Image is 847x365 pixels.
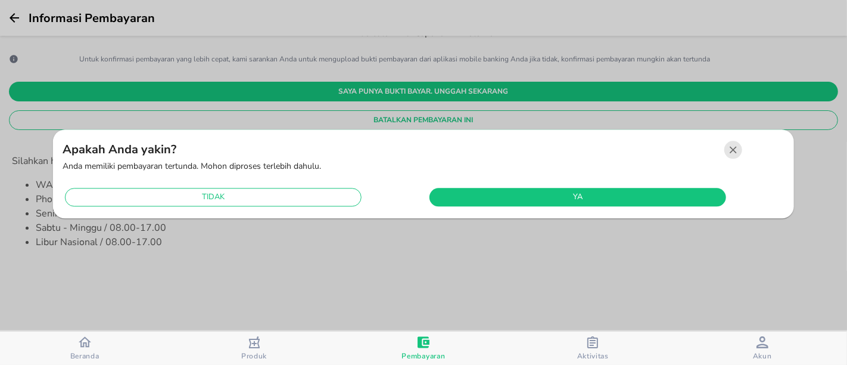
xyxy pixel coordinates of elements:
[241,351,267,361] span: Produk
[339,332,508,365] button: Pembayaran
[65,188,362,206] button: tidak
[508,332,677,365] button: Aktivitas
[70,351,99,361] span: Beranda
[678,332,847,365] button: Akun
[429,188,726,206] button: ya
[63,139,724,160] h5: Apakah Anda yakin?
[63,160,784,172] p: Anda memiliki pembayaran tertunda. Mohon diproses terlebih dahulu.
[169,332,338,365] button: Produk
[435,190,720,204] span: ya
[71,190,356,204] span: tidak
[402,351,446,361] span: Pembayaran
[753,351,772,361] span: Akun
[577,351,609,361] span: Aktivitas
